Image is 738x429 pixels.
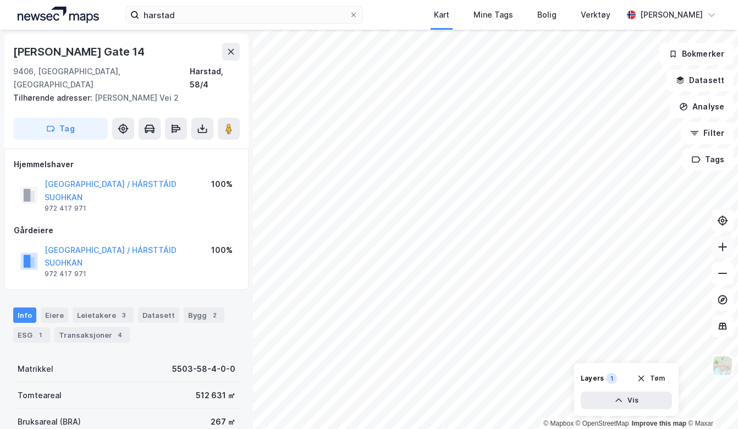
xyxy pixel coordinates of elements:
div: [PERSON_NAME] Vei 2 [13,91,231,105]
button: Tøm [630,370,672,387]
div: Gårdeiere [14,224,239,237]
div: Matrikkel [18,362,53,376]
div: Kontrollprogram for chat [683,376,738,429]
div: ESG [13,327,50,343]
button: Filter [681,122,734,144]
button: Datasett [667,69,734,91]
span: Tilhørende adresser: [13,93,95,102]
div: Tomteareal [18,389,62,402]
div: 267 ㎡ [211,415,235,428]
div: 512 631 ㎡ [196,389,235,402]
div: [PERSON_NAME] [640,8,703,21]
div: 3 [118,310,129,321]
div: 972 417 971 [45,204,86,213]
div: 4 [114,329,125,340]
div: 2 [209,310,220,321]
div: 1 [35,329,46,340]
div: Eiere [41,307,68,323]
div: Kart [434,8,449,21]
div: Datasett [138,307,179,323]
iframe: Chat Widget [683,376,738,429]
div: 100% [211,244,233,257]
div: Mine Tags [473,8,513,21]
img: Z [712,355,733,376]
div: Info [13,307,36,323]
div: 5503-58-4-0-0 [172,362,235,376]
div: Hjemmelshaver [14,158,239,171]
div: 972 417 971 [45,269,86,278]
div: Bolig [537,8,557,21]
button: Tags [682,148,734,170]
div: Bruksareal (BRA) [18,415,81,428]
div: Leietakere [73,307,134,323]
div: 100% [211,178,233,191]
button: Vis [581,392,672,409]
a: OpenStreetMap [576,420,629,427]
div: Transaksjoner [54,327,130,343]
div: [PERSON_NAME] Gate 14 [13,43,147,61]
button: Tag [13,118,108,140]
input: Søk på adresse, matrikkel, gårdeiere, leietakere eller personer [139,7,349,23]
button: Bokmerker [659,43,734,65]
div: Bygg [184,307,224,323]
div: Layers [581,374,604,383]
div: 9406, [GEOGRAPHIC_DATA], [GEOGRAPHIC_DATA] [13,65,190,91]
img: logo.a4113a55bc3d86da70a041830d287a7e.svg [18,7,99,23]
a: Mapbox [543,420,574,427]
div: Verktøy [581,8,610,21]
div: Harstad, 58/4 [190,65,240,91]
button: Analyse [670,96,734,118]
div: 1 [606,373,617,384]
a: Improve this map [632,420,686,427]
